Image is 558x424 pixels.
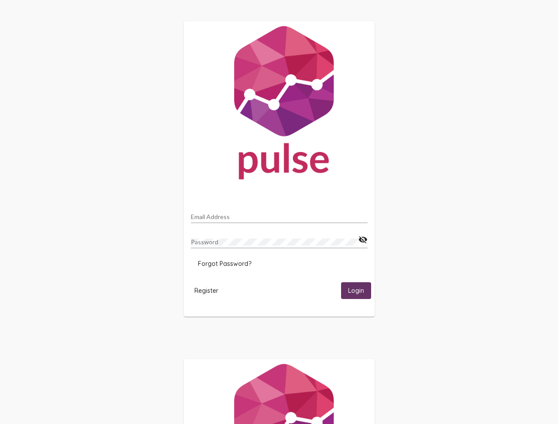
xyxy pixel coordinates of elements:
span: Register [194,287,218,295]
button: Register [187,282,225,299]
span: Forgot Password? [198,260,251,268]
button: Forgot Password? [191,256,258,272]
span: Login [348,287,364,295]
button: Login [341,282,371,299]
img: Pulse For Good Logo [184,21,375,188]
mat-icon: visibility_off [358,235,368,245]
